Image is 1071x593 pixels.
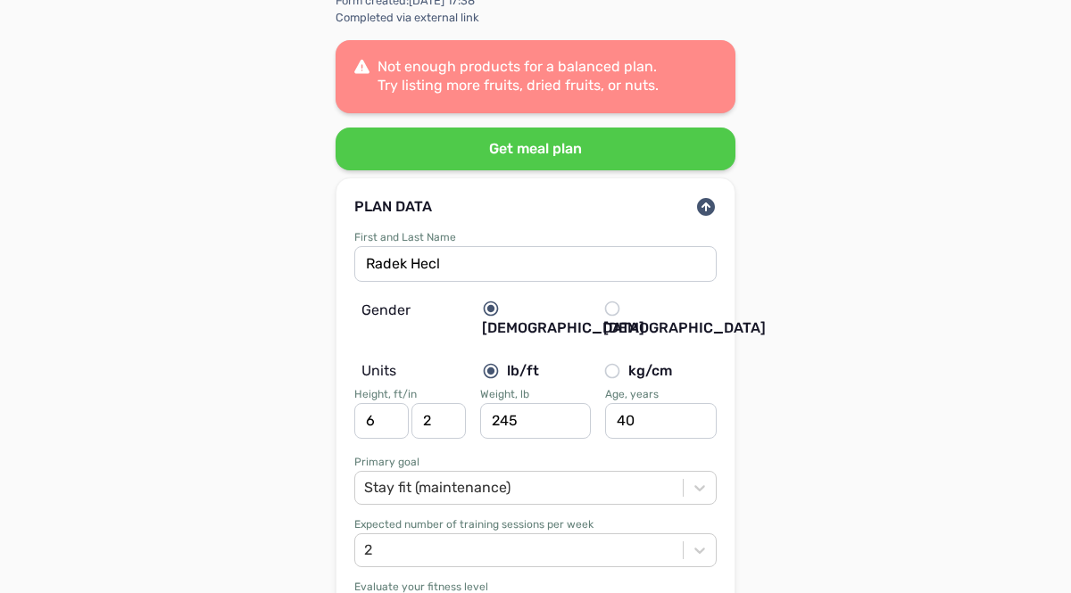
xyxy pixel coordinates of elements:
div: Evaluate your fitness level [354,581,717,592]
div: Primary goal [354,457,717,467]
div: 2 [364,539,372,561]
div: PLAN DATA [354,200,432,214]
div: Stay fit (maintenance) [364,477,511,498]
label: lb/ft [482,360,588,382]
div: Gender [354,300,475,346]
input: Enter your first and last names [354,246,717,282]
div: Weight, lb [480,389,592,399]
label: [DEMOGRAPHIC_DATA] [603,300,710,339]
div: Age, years [605,389,717,399]
span: Not enough products for a balanced plan. Try listing more fruits, dried fruits, or nuts. [378,58,659,94]
label: [DEMOGRAPHIC_DATA] [482,300,574,339]
div: Expected number of training sessions per week [354,519,717,530]
div: Height, ft/in [354,389,466,399]
label: kg/cm [603,360,710,382]
div: First and Last Name [354,232,717,243]
button: Get meal plan [336,128,735,170]
div: Units [354,360,475,389]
